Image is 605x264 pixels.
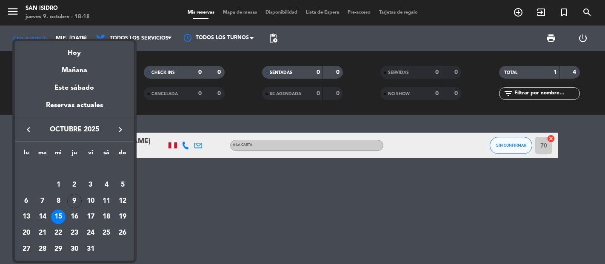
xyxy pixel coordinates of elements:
td: 17 de octubre de 2025 [83,209,99,225]
div: 18 [99,210,114,224]
div: 3 [83,178,98,192]
div: 7 [35,194,50,208]
div: 8 [51,194,66,208]
td: 26 de octubre de 2025 [114,225,131,241]
button: keyboard_arrow_left [21,124,36,135]
td: 8 de octubre de 2025 [50,193,66,209]
td: 10 de octubre de 2025 [83,193,99,209]
td: 12 de octubre de 2025 [114,193,131,209]
div: 26 [115,226,130,240]
th: martes [34,148,51,161]
div: Reservas actuales [15,100,134,117]
td: 4 de octubre de 2025 [99,177,115,193]
td: 27 de octubre de 2025 [18,241,34,257]
td: 2 de octubre de 2025 [66,177,83,193]
td: 1 de octubre de 2025 [50,177,66,193]
div: 5 [115,178,130,192]
i: keyboard_arrow_left [23,125,34,135]
td: 19 de octubre de 2025 [114,209,131,225]
td: 31 de octubre de 2025 [83,241,99,257]
td: 16 de octubre de 2025 [66,209,83,225]
td: 21 de octubre de 2025 [34,225,51,241]
div: 1 [51,178,66,192]
td: 9 de octubre de 2025 [66,193,83,209]
div: 25 [99,226,114,240]
td: 5 de octubre de 2025 [114,177,131,193]
div: 14 [35,210,50,224]
th: lunes [18,148,34,161]
div: 20 [19,226,34,240]
td: 25 de octubre de 2025 [99,225,115,241]
div: 24 [83,226,98,240]
td: 30 de octubre de 2025 [66,241,83,257]
td: 13 de octubre de 2025 [18,209,34,225]
div: 13 [19,210,34,224]
div: 4 [99,178,114,192]
td: 11 de octubre de 2025 [99,193,115,209]
div: 23 [67,226,82,240]
td: 6 de octubre de 2025 [18,193,34,209]
th: jueves [66,148,83,161]
span: octubre 2025 [36,124,113,135]
div: 31 [83,242,98,256]
th: viernes [83,148,99,161]
th: domingo [114,148,131,161]
th: miércoles [50,148,66,161]
div: 29 [51,242,66,256]
div: 11 [99,194,114,208]
th: sábado [99,148,115,161]
div: 27 [19,242,34,256]
td: 3 de octubre de 2025 [83,177,99,193]
i: keyboard_arrow_right [115,125,126,135]
td: 14 de octubre de 2025 [34,209,51,225]
td: 23 de octubre de 2025 [66,225,83,241]
div: 17 [83,210,98,224]
div: 30 [67,242,82,256]
td: 7 de octubre de 2025 [34,193,51,209]
td: 20 de octubre de 2025 [18,225,34,241]
div: 15 [51,210,66,224]
td: 24 de octubre de 2025 [83,225,99,241]
td: 15 de octubre de 2025 [50,209,66,225]
td: 22 de octubre de 2025 [50,225,66,241]
td: 29 de octubre de 2025 [50,241,66,257]
div: Hoy [15,41,134,59]
div: 6 [19,194,34,208]
div: 28 [35,242,50,256]
div: 12 [115,194,130,208]
div: Este sábado [15,76,134,100]
div: 10 [83,194,98,208]
div: 22 [51,226,66,240]
div: Mañana [15,59,134,76]
td: OCT. [18,161,131,177]
td: 18 de octubre de 2025 [99,209,115,225]
button: keyboard_arrow_right [113,124,128,135]
div: 2 [67,178,82,192]
div: 9 [67,194,82,208]
td: 28 de octubre de 2025 [34,241,51,257]
div: 19 [115,210,130,224]
div: 16 [67,210,82,224]
div: 21 [35,226,50,240]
